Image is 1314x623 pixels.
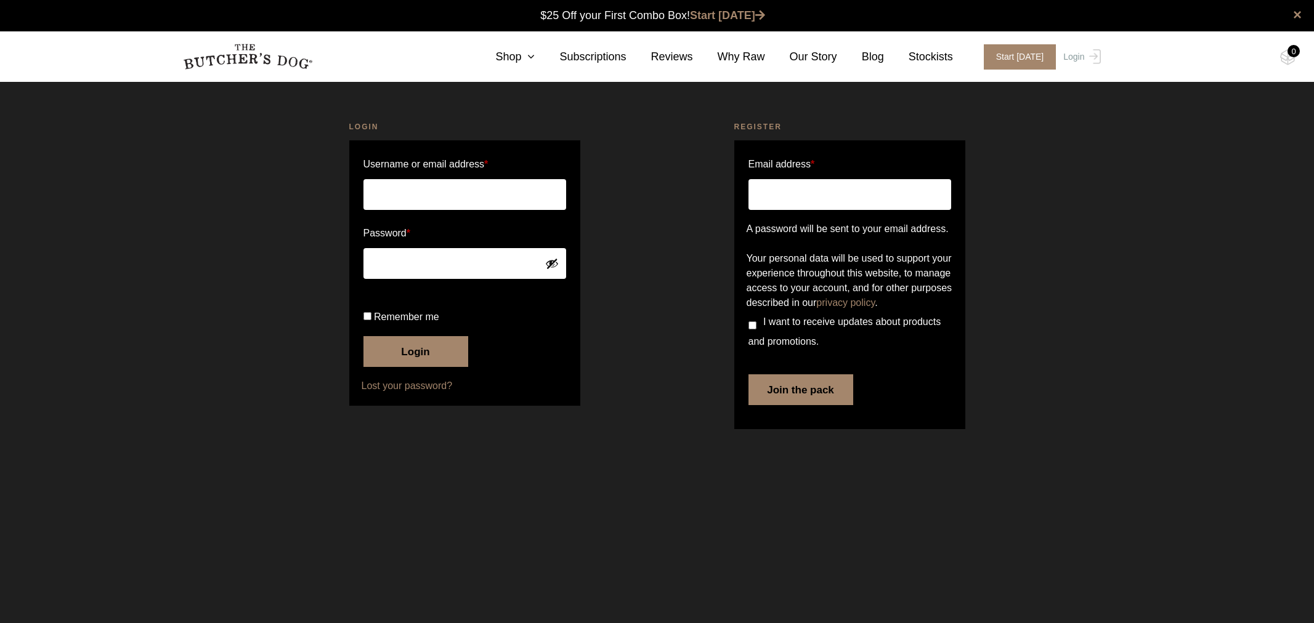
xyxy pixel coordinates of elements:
a: Start [DATE] [690,9,765,22]
a: Login [1060,44,1100,70]
a: Reviews [627,49,693,65]
a: Blog [837,49,884,65]
label: Password [363,223,566,243]
a: Subscriptions [535,49,626,65]
label: Email address [748,155,815,174]
button: Join the pack [748,374,853,405]
span: Remember me [374,311,439,322]
input: I want to receive updates about products and promotions. [748,321,756,329]
button: Login [363,336,468,367]
a: Stockists [884,49,953,65]
label: Username or email address [363,155,566,174]
a: Why Raw [693,49,765,65]
a: Shop [471,49,535,65]
a: Lost your password? [362,379,568,393]
div: 0 [1288,45,1300,57]
h2: Register [734,121,965,133]
span: Start [DATE] [984,44,1056,70]
a: privacy policy [816,297,875,308]
span: I want to receive updates about products and promotions. [748,316,941,347]
img: TBD_Cart-Empty.png [1280,49,1296,65]
input: Remember me [363,312,371,320]
button: Show password [545,257,559,270]
p: Your personal data will be used to support your experience throughout this website, to manage acc... [747,251,953,310]
h2: Login [349,121,580,133]
p: A password will be sent to your email address. [747,222,953,236]
a: Start [DATE] [971,44,1061,70]
a: Our Story [765,49,837,65]
a: close [1293,7,1302,22]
